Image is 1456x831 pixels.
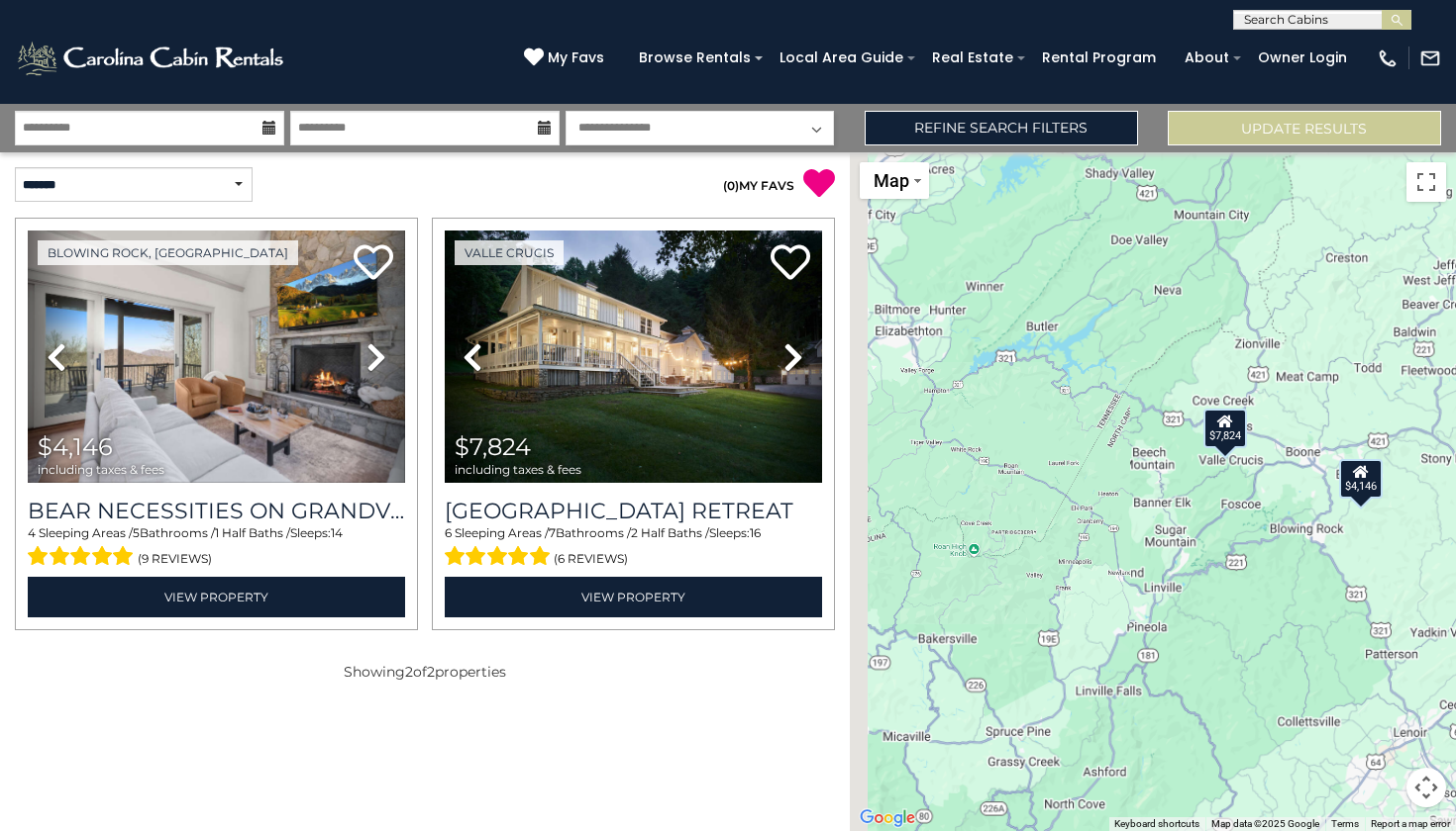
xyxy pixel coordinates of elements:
img: thumbnail_166977895.jpeg [445,231,822,483]
a: Rental Program [1032,43,1166,73]
span: 0 [727,178,735,193]
span: 5 [133,525,140,540]
div: $4,146 [1339,459,1383,499]
a: Terms (opens in new tab) [1331,818,1359,829]
span: (9 reviews) [138,546,212,572]
a: Local Area Guide [770,43,913,73]
img: thumbnail_168258953.jpeg [28,231,405,483]
button: Change map style [860,162,929,199]
img: mail-regular-white.png [1419,47,1441,69]
span: My Favs [548,47,604,68]
a: Browse Rentals [629,43,761,73]
p: Showing of properties [15,662,835,682]
span: 2 [405,663,413,681]
span: 4 [28,525,36,540]
a: Add to favorites [771,242,810,285]
span: 2 [427,663,435,681]
span: ( ) [723,178,739,193]
a: Owner Login [1248,43,1357,73]
span: (6 reviews) [554,546,628,572]
span: 14 [331,525,343,540]
button: Keyboard shortcuts [1114,817,1199,831]
button: Update Results [1168,111,1441,145]
img: Google [855,805,920,831]
a: Refine Search Filters [865,111,1138,145]
a: [GEOGRAPHIC_DATA] Retreat [445,498,822,524]
span: Map [874,170,909,191]
h3: Valley Farmhouse Retreat [445,498,822,524]
div: $7,824 [1202,409,1246,448]
span: 16 [750,525,761,540]
span: Map data ©2025 Google [1211,818,1319,829]
a: Valle Crucis [455,240,564,265]
img: phone-regular-white.png [1377,47,1399,69]
button: Map camera controls [1406,768,1446,807]
a: View Property [445,577,822,617]
span: 2 Half Baths / [631,525,709,540]
a: View Property [28,577,405,617]
a: My Favs [524,47,609,69]
span: 6 [445,525,452,540]
span: 7 [549,525,556,540]
span: including taxes & fees [38,463,164,476]
a: Real Estate [922,43,1023,73]
span: 1 Half Baths / [215,525,290,540]
a: Open this area in Google Maps (opens a new window) [855,805,920,831]
a: About [1175,43,1239,73]
button: Toggle fullscreen view [1406,162,1446,202]
div: Sleeping Areas / Bathrooms / Sleeps: [445,524,822,572]
span: including taxes & fees [455,463,581,476]
a: Blowing Rock, [GEOGRAPHIC_DATA] [38,240,298,265]
a: Report a map error [1371,818,1450,829]
a: Bear Necessities On Grandview [28,498,405,524]
span: $7,824 [455,432,531,461]
span: $4,146 [38,432,113,461]
a: Add to favorites [354,242,393,285]
div: Sleeping Areas / Bathrooms / Sleeps: [28,524,405,572]
img: White-1-2.png [15,39,289,78]
a: (0)MY FAVS [723,178,794,193]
